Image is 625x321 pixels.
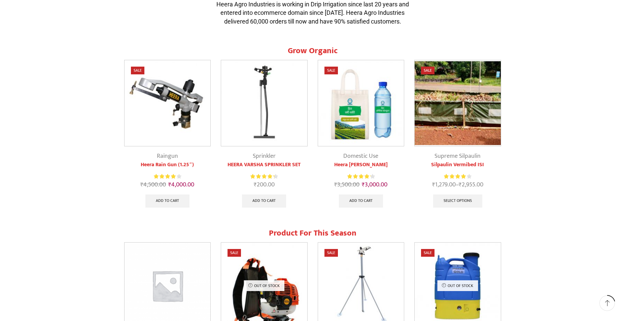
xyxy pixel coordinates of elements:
span: Sale [421,249,435,257]
span: Sale [324,67,338,74]
img: Silpaulin Vermibed ISI [415,60,501,146]
a: Add to cart: “Heera Rain Gun (1.25")” [145,194,189,208]
a: Silpaulin Vermibed ISI [414,161,501,169]
span: Sale [131,67,144,74]
span: Sale [421,67,435,74]
span: Rated out of 5 [444,173,467,180]
div: Rated 4.17 out of 5 [444,173,471,180]
span: Product for this Season [269,226,356,240]
a: Add to cart: “HEERA VARSHA SPRINKLER SET” [242,194,286,208]
a: Raingun [157,151,178,161]
bdi: 200.00 [254,180,275,190]
bdi: 1,279.00 [432,180,456,190]
bdi: 3,500.00 [334,180,359,190]
p: Out of stock [244,280,284,291]
a: Sprinkler [253,151,276,161]
span: ₹ [140,180,143,190]
a: Add to cart: “Heera Vermi Nursery” [339,194,383,208]
bdi: 4,000.00 [168,180,194,190]
img: Heera Vermi Nursery [318,60,404,146]
div: Rated 4.37 out of 5 [250,173,278,180]
a: HEERA VARSHA SPRINKLER SET [221,161,308,169]
span: Rated out of 5 [347,173,371,180]
bdi: 3,000.00 [362,180,387,190]
img: Heera Raingun 1.50 [125,60,211,146]
span: ₹ [459,180,462,190]
a: Supreme Silpaulin [435,151,481,161]
a: Heera [PERSON_NAME] [318,161,405,169]
span: Rated out of 5 [250,173,274,180]
p: Out of stock [437,280,478,291]
span: Grow Organic [288,44,338,58]
img: Impact Mini Sprinkler [221,60,307,146]
span: ₹ [254,180,257,190]
div: Rated 4.33 out of 5 [347,173,375,180]
span: Rated out of 5 [154,173,176,180]
span: ₹ [362,180,365,190]
span: ₹ [334,180,337,190]
bdi: 2,955.00 [459,180,483,190]
span: Sale [324,249,338,257]
span: ₹ [432,180,435,190]
span: Sale [228,249,241,257]
bdi: 4,500.00 [140,180,166,190]
a: Domestic Use [343,151,378,161]
a: Select options for “Silpaulin Vermibed ISI” [433,194,482,208]
span: ₹ [168,180,171,190]
a: Heera Rain Gun (1.25″) [124,161,211,169]
div: Rated 4.00 out of 5 [154,173,181,180]
span: – [414,180,501,189]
